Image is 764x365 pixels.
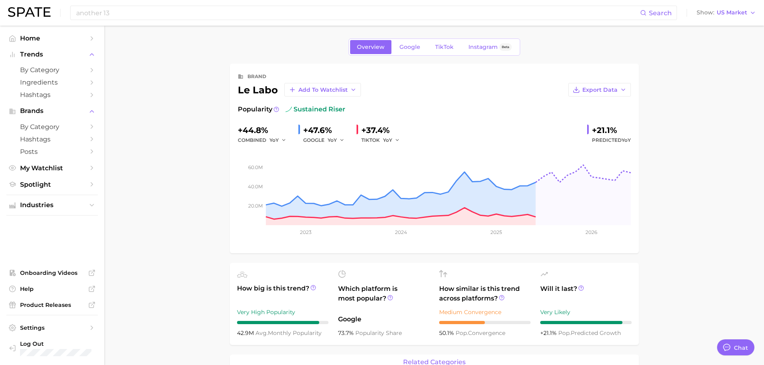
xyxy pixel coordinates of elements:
[456,329,505,337] span: convergence
[298,87,348,93] span: Add to Watchlist
[393,40,427,54] a: Google
[20,340,102,347] span: Log Out
[6,121,98,133] a: by Category
[582,87,618,93] span: Export Data
[6,299,98,311] a: Product Releases
[592,135,631,145] span: Predicted
[622,137,631,143] span: YoY
[439,329,456,337] span: 50.1%
[439,284,531,303] span: How similar is this trend across platforms?
[568,83,631,97] button: Export Data
[20,135,84,143] span: Hashtags
[237,307,328,317] div: Very High Popularity
[20,269,84,276] span: Onboarding Videos
[695,8,758,18] button: ShowUS Market
[361,124,405,137] div: +37.4%
[697,10,714,15] span: Show
[6,199,98,211] button: Industries
[456,329,468,337] abbr: popularity index
[540,307,632,317] div: Very Likely
[20,91,84,99] span: Hashtags
[350,40,391,54] a: Overview
[237,321,328,324] div: 9 / 10
[20,324,84,331] span: Settings
[6,133,98,145] a: Hashtags
[270,137,279,143] span: YoY
[357,44,385,50] span: Overview
[6,338,98,359] a: Log out. Currently logged in with e-mail anna.katsnelson@mane.com.
[20,148,84,155] span: Posts
[338,315,430,324] span: Google
[286,105,345,114] span: sustained riser
[558,329,571,337] abbr: popularity index
[270,135,287,145] button: YoY
[399,44,420,50] span: Google
[286,106,292,113] img: sustained riser
[592,124,631,137] div: +21.1%
[6,322,98,334] a: Settings
[255,329,268,337] abbr: average
[238,83,361,97] div: le labo
[586,229,597,235] tspan: 2026
[490,229,502,235] tspan: 2025
[328,137,337,143] span: YoY
[6,105,98,117] button: Brands
[361,135,405,145] div: TIKTOK
[6,145,98,158] a: Posts
[20,79,84,86] span: Ingredients
[6,267,98,279] a: Onboarding Videos
[540,284,632,303] span: Will it last?
[649,9,672,17] span: Search
[6,283,98,295] a: Help
[20,285,84,292] span: Help
[355,329,402,337] span: popularity share
[383,137,392,143] span: YoY
[300,229,311,235] tspan: 2023
[284,83,361,97] button: Add to Watchlist
[20,34,84,42] span: Home
[6,32,98,44] a: Home
[468,44,498,50] span: Instagram
[303,124,350,137] div: +47.6%
[6,178,98,191] a: Spotlight
[20,66,84,74] span: by Category
[237,284,328,303] span: How big is this trend?
[428,40,460,54] a: TikTok
[6,162,98,174] a: My Watchlist
[237,329,255,337] span: 42.9m
[439,307,531,317] div: Medium Convergence
[558,329,621,337] span: predicted growth
[75,6,640,20] input: Search here for a brand, industry, or ingredient
[238,135,292,145] div: combined
[8,7,51,17] img: SPATE
[20,202,84,209] span: Industries
[20,181,84,188] span: Spotlight
[439,321,531,324] div: 5 / 10
[338,329,355,337] span: 73.7%
[20,123,84,131] span: by Category
[395,229,407,235] tspan: 2024
[502,44,509,50] span: Beta
[328,135,345,145] button: YoY
[6,89,98,101] a: Hashtags
[20,107,84,115] span: Brands
[303,135,350,145] div: GOOGLE
[540,321,632,324] div: 9 / 10
[338,284,430,311] span: Which platform is most popular?
[20,164,84,172] span: My Watchlist
[238,124,292,137] div: +44.8%
[435,44,454,50] span: TikTok
[6,76,98,89] a: Ingredients
[717,10,747,15] span: US Market
[247,72,266,81] div: brand
[462,40,519,54] a: InstagramBeta
[540,329,558,337] span: +21.1%
[6,64,98,76] a: by Category
[6,48,98,60] button: Trends
[383,135,400,145] button: YoY
[238,105,272,114] span: Popularity
[255,329,322,337] span: monthly popularity
[20,301,84,309] span: Product Releases
[20,51,84,58] span: Trends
